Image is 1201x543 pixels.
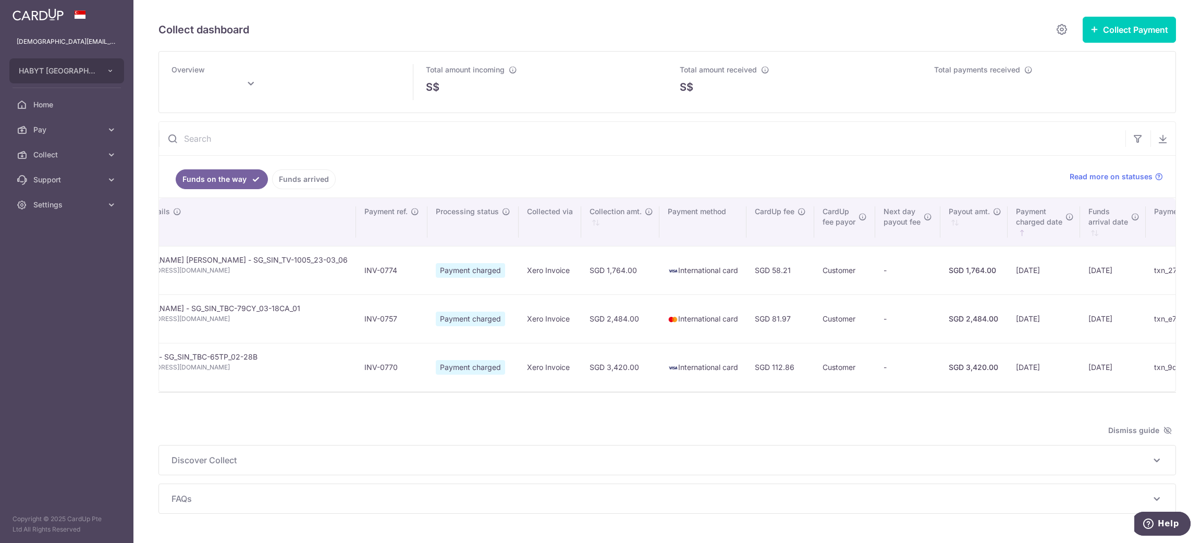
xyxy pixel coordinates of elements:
[124,373,348,383] span: 85761936
[680,79,693,95] span: S$
[659,198,746,246] th: Payment method
[659,246,746,294] td: International card
[668,314,678,325] img: mastercard-sm-87a3fd1e0bddd137fecb07648320f44c262e2538e7db6024463105ddbc961eb2.png
[1080,198,1146,246] th: Fundsarrival date : activate to sort column ascending
[581,343,659,391] td: SGD 3,420.00
[746,343,814,391] td: SGD 112.86
[1008,246,1080,294] td: [DATE]
[436,206,499,217] span: Processing status
[356,198,427,246] th: Payment ref.
[949,362,999,373] div: SGD 3,420.00
[814,198,875,246] th: CardUpfee payor
[1108,424,1172,437] span: Dismiss guide
[124,314,348,324] span: [EMAIL_ADDRESS][DOMAIN_NAME]
[124,362,348,373] span: [EMAIL_ADDRESS][DOMAIN_NAME]
[176,169,268,189] a: Funds on the way
[940,198,1008,246] th: Payout amt. : activate to sort column ascending
[23,7,45,17] span: Help
[875,343,940,391] td: -
[436,263,505,278] span: Payment charged
[1016,206,1062,227] span: Payment charged date
[949,206,990,217] span: Payout amt.
[1088,206,1128,227] span: Funds arrival date
[13,8,64,21] img: CardUp
[581,246,659,294] td: SGD 1,764.00
[17,36,117,47] p: [DEMOGRAPHIC_DATA][EMAIL_ADDRESS][DOMAIN_NAME]
[356,343,427,391] td: INV-0770
[9,58,124,83] button: HABYT [GEOGRAPHIC_DATA] ONE PTE. LTD.
[746,246,814,294] td: SGD 58.21
[436,360,505,375] span: Payment charged
[426,65,505,74] span: Total amount incoming
[116,246,356,294] td: [PERSON_NAME] [PERSON_NAME] - SG_SIN_TV-1005_23-03_06
[33,150,102,160] span: Collect
[1080,294,1146,343] td: [DATE]
[171,454,1163,466] p: Discover Collect
[668,363,678,373] img: visa-sm-192604c4577d2d35970c8ed26b86981c2741ebd56154ab54ad91a526f0f24972.png
[659,294,746,343] td: International card
[884,206,921,227] span: Next day payout fee
[1008,343,1080,391] td: [DATE]
[33,125,102,135] span: Pay
[356,294,427,343] td: INV-0757
[171,492,1150,505] span: FAQs
[875,198,940,246] th: Next daypayout fee
[668,266,678,276] img: visa-sm-192604c4577d2d35970c8ed26b86981c2741ebd56154ab54ad91a526f0f24972.png
[159,122,1125,155] input: Search
[1008,294,1080,343] td: [DATE]
[519,246,581,294] td: Xero Invoice
[1070,171,1163,182] a: Read more on statuses
[426,79,439,95] span: S$
[427,198,519,246] th: Processing status
[659,343,746,391] td: International card
[19,66,96,76] span: HABYT [GEOGRAPHIC_DATA] ONE PTE. LTD.
[1083,17,1176,43] button: Collect Payment
[436,312,505,326] span: Payment charged
[1080,246,1146,294] td: [DATE]
[581,294,659,343] td: SGD 2,484.00
[823,206,855,227] span: CardUp fee payor
[124,265,348,276] span: [EMAIL_ADDRESS][DOMAIN_NAME]
[875,246,940,294] td: -
[934,65,1020,74] span: Total payments received
[519,343,581,391] td: Xero Invoice
[124,276,348,286] span: 89328756
[158,21,249,38] h5: Collect dashboard
[116,198,356,246] th: Payor details
[33,200,102,210] span: Settings
[746,198,814,246] th: CardUp fee
[519,294,581,343] td: Xero Invoice
[746,294,814,343] td: SGD 81.97
[755,206,794,217] span: CardUp fee
[875,294,940,343] td: -
[171,65,205,74] span: Overview
[814,294,875,343] td: Customer
[519,198,581,246] th: Collected via
[116,294,356,343] td: [PERSON_NAME] - SG_SIN_TBC-79CY_03-18CA_01
[1134,512,1191,538] iframe: Opens a widget where you can find more information
[949,265,999,276] div: SGD 1,764.00
[814,343,875,391] td: Customer
[124,324,348,335] span: 8902 5650
[1008,198,1080,246] th: Paymentcharged date : activate to sort column ascending
[590,206,642,217] span: Collection amt.
[33,100,102,110] span: Home
[33,175,102,185] span: Support
[116,343,356,391] td: Jiamu Shi - SG_SIN_TBC-65TP_02-28B
[949,314,999,324] div: SGD 2,484.00
[814,246,875,294] td: Customer
[1070,171,1153,182] span: Read more on statuses
[272,169,336,189] a: Funds arrived
[171,454,1150,466] span: Discover Collect
[581,198,659,246] th: Collection amt. : activate to sort column ascending
[364,206,408,217] span: Payment ref.
[356,246,427,294] td: INV-0774
[1080,343,1146,391] td: [DATE]
[680,65,757,74] span: Total amount received
[171,492,1163,505] p: FAQs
